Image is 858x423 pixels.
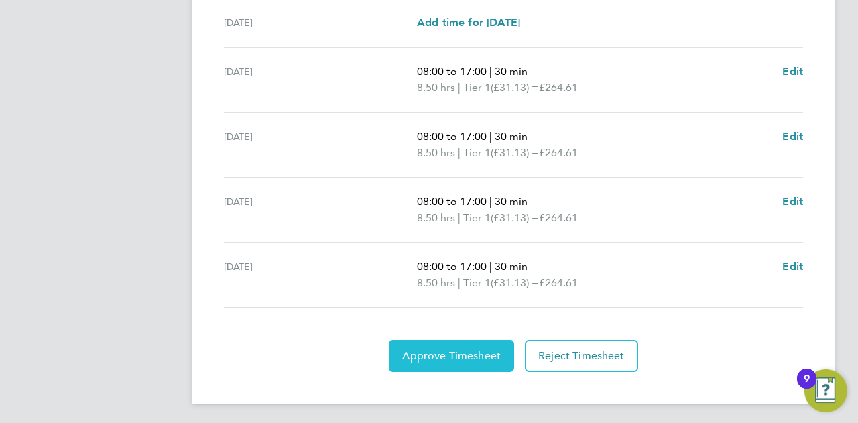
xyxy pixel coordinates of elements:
[782,194,803,210] a: Edit
[489,65,492,78] span: |
[458,211,461,224] span: |
[417,130,487,143] span: 08:00 to 17:00
[491,146,539,159] span: (£31.13) =
[463,145,491,161] span: Tier 1
[782,259,803,275] a: Edit
[224,64,417,96] div: [DATE]
[782,64,803,80] a: Edit
[489,130,492,143] span: |
[463,210,491,226] span: Tier 1
[491,211,539,224] span: (£31.13) =
[224,259,417,291] div: [DATE]
[417,211,455,224] span: 8.50 hrs
[782,129,803,145] a: Edit
[417,260,487,273] span: 08:00 to 17:00
[491,276,539,289] span: (£31.13) =
[417,65,487,78] span: 08:00 to 17:00
[389,340,514,372] button: Approve Timesheet
[417,276,455,289] span: 8.50 hrs
[782,65,803,78] span: Edit
[402,349,501,363] span: Approve Timesheet
[782,195,803,208] span: Edit
[539,211,578,224] span: £264.61
[489,260,492,273] span: |
[539,146,578,159] span: £264.61
[417,146,455,159] span: 8.50 hrs
[495,65,528,78] span: 30 min
[458,146,461,159] span: |
[539,276,578,289] span: £264.61
[463,80,491,96] span: Tier 1
[458,276,461,289] span: |
[458,81,461,94] span: |
[489,195,492,208] span: |
[417,81,455,94] span: 8.50 hrs
[538,349,625,363] span: Reject Timesheet
[491,81,539,94] span: (£31.13) =
[417,16,520,29] span: Add time for [DATE]
[495,260,528,273] span: 30 min
[463,275,491,291] span: Tier 1
[525,340,638,372] button: Reject Timesheet
[804,379,810,396] div: 9
[495,130,528,143] span: 30 min
[417,15,520,31] a: Add time for [DATE]
[804,369,847,412] button: Open Resource Center, 9 new notifications
[224,15,417,31] div: [DATE]
[224,129,417,161] div: [DATE]
[782,260,803,273] span: Edit
[539,81,578,94] span: £264.61
[495,195,528,208] span: 30 min
[224,194,417,226] div: [DATE]
[782,130,803,143] span: Edit
[417,195,487,208] span: 08:00 to 17:00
